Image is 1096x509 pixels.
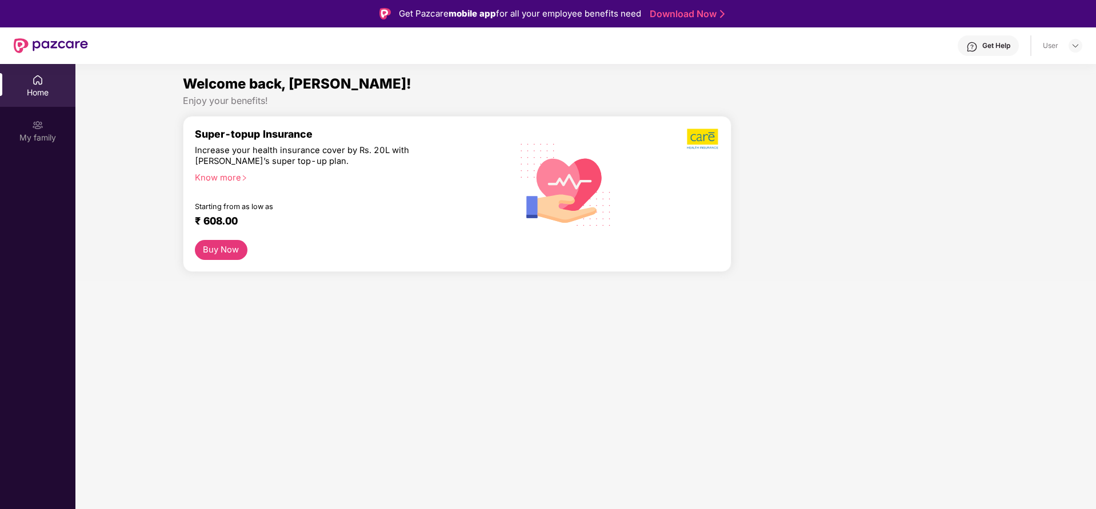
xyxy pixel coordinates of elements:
img: b5dec4f62d2307b9de63beb79f102df3.png [687,128,719,150]
img: svg+xml;base64,PHN2ZyBpZD0iSG9tZSIgeG1sbnM9Imh0dHA6Ly93d3cudzMub3JnLzIwMDAvc3ZnIiB3aWR0aD0iMjAiIG... [32,74,43,86]
img: Stroke [720,8,725,20]
div: Increase your health insurance cover by Rs. 20L with [PERSON_NAME]’s super top-up plan. [195,145,451,167]
button: Buy Now [195,240,247,260]
div: Get Pazcare for all your employee benefits need [399,7,641,21]
div: Starting from as low as [195,202,453,210]
a: Download Now [650,8,721,20]
img: svg+xml;base64,PHN2ZyB4bWxucz0iaHR0cDovL3d3dy53My5vcmcvMjAwMC9zdmciIHhtbG5zOnhsaW5rPSJodHRwOi8vd3... [511,129,621,239]
div: Know more [195,173,494,181]
span: right [241,175,247,181]
strong: mobile app [449,8,496,19]
img: svg+xml;base64,PHN2ZyBpZD0iRHJvcGRvd24tMzJ4MzIiIHhtbG5zPSJodHRwOi8vd3d3LnczLm9yZy8yMDAwL3N2ZyIgd2... [1071,41,1080,50]
img: svg+xml;base64,PHN2ZyB3aWR0aD0iMjAiIGhlaWdodD0iMjAiIHZpZXdCb3g9IjAgMCAyMCAyMCIgZmlsbD0ibm9uZSIgeG... [32,119,43,131]
div: Get Help [982,41,1010,50]
div: Super-topup Insurance [195,128,501,140]
img: svg+xml;base64,PHN2ZyBpZD0iSGVscC0zMngzMiIgeG1sbnM9Imh0dHA6Ly93d3cudzMub3JnLzIwMDAvc3ZnIiB3aWR0aD... [966,41,978,53]
img: New Pazcare Logo [14,38,88,53]
div: ₹ 608.00 [195,215,490,229]
div: Enjoy your benefits! [183,95,989,107]
div: User [1043,41,1058,50]
span: Welcome back, [PERSON_NAME]! [183,75,411,92]
img: Logo [379,8,391,19]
